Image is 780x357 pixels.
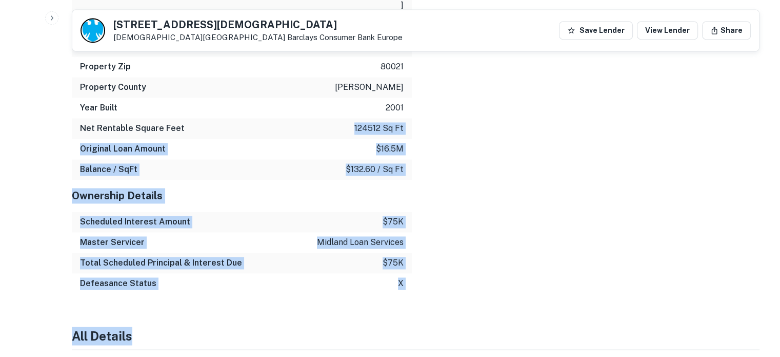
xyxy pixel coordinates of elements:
[72,327,759,345] h4: All Details
[80,163,137,176] h6: Balance / SqFt
[80,277,156,290] h6: Defeasance Status
[113,33,403,42] p: [DEMOGRAPHIC_DATA][GEOGRAPHIC_DATA]
[559,21,633,40] button: Save Lender
[80,236,145,249] h6: Master Servicer
[398,277,404,290] p: x
[80,81,146,93] h6: Property County
[376,143,404,155] p: $16.5m
[354,122,404,135] p: 124512 sq ft
[637,21,698,40] a: View Lender
[287,33,403,42] a: Barclays Consumer Bank Europe
[702,21,751,40] button: Share
[317,236,404,249] p: midland loan services
[80,61,131,73] h6: Property Zip
[346,163,404,176] p: $132.60 / sq ft
[72,188,412,203] h5: Ownership Details
[80,122,185,135] h6: Net Rentable Square Feet
[386,102,404,114] p: 2001
[80,257,242,269] h6: Total Scheduled Principal & Interest Due
[113,20,403,30] h5: [STREET_ADDRESS][DEMOGRAPHIC_DATA]
[729,275,780,324] iframe: Chat Widget
[383,257,404,269] p: $75k
[80,143,166,155] h6: Original Loan Amount
[383,216,404,228] p: $75k
[80,102,117,114] h6: Year Built
[335,81,404,93] p: [PERSON_NAME]
[80,216,190,228] h6: Scheduled Interest Amount
[381,61,404,73] p: 80021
